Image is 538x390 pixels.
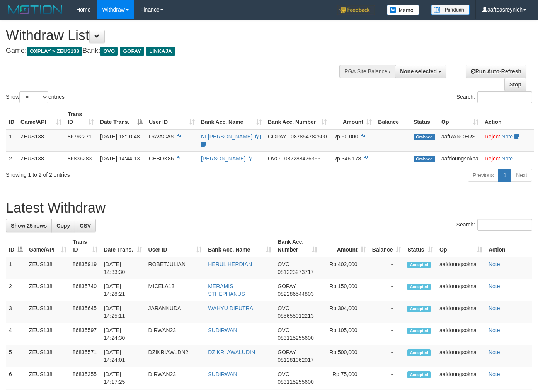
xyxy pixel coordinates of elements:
td: 1 [6,257,26,279]
th: Bank Acc. Name: activate to sort column ascending [198,107,265,129]
img: Button%20Memo.svg [387,5,419,15]
a: Note [489,261,500,267]
a: Reject [485,133,500,140]
a: DZIKRI AWALUDIN [208,349,255,355]
td: · [482,129,534,152]
a: CSV [75,219,96,232]
td: MICELA13 [145,279,205,301]
span: Copy 083115255600 to clipboard [278,379,313,385]
td: ZEUS138 [26,345,70,367]
td: Rp 105,000 [320,323,369,345]
td: 86835919 [70,257,101,279]
td: · [482,151,534,165]
span: CEBOK86 [149,155,174,162]
a: Previous [468,169,499,182]
label: Show entries [6,91,65,103]
label: Search: [456,219,532,231]
a: Note [502,133,513,140]
td: Rp 75,000 [320,367,369,389]
span: 86836283 [68,155,92,162]
th: Status [410,107,438,129]
span: Grabbed [414,134,435,140]
td: 86835645 [70,301,101,323]
th: User ID: activate to sort column ascending [145,235,205,257]
span: Copy [56,223,70,229]
a: WAHYU DIPUTRA [208,305,253,311]
td: ZEUS138 [26,257,70,279]
div: - - - [378,133,407,140]
td: 86835740 [70,279,101,301]
td: - [369,367,405,389]
input: Search: [477,219,532,231]
a: Reject [485,155,500,162]
th: ID [6,107,17,129]
button: None selected [395,65,446,78]
span: [DATE] 18:10:48 [100,133,140,140]
div: PGA Site Balance / [339,65,395,78]
td: ZEUS138 [17,129,65,152]
span: Accepted [407,328,431,334]
td: JARANKUDA [145,301,205,323]
a: Next [511,169,532,182]
a: SUDIRWAN [208,327,237,333]
td: Rp 402,000 [320,257,369,279]
h1: Withdraw List [6,28,351,43]
a: Note [489,327,500,333]
th: Action [485,235,532,257]
span: OVO [100,47,118,56]
th: Trans ID: activate to sort column ascending [65,107,97,129]
div: Showing 1 to 2 of 2 entries [6,168,218,179]
th: Balance: activate to sort column ascending [369,235,405,257]
span: Copy 082288426355 to clipboard [284,155,320,162]
td: - [369,345,405,367]
span: Accepted [407,262,431,268]
td: aafdoungsokna [436,257,485,279]
a: MERAMIS STHEPHANUS [208,283,245,297]
span: Accepted [407,284,431,290]
td: 2 [6,151,17,165]
td: aafdoungsokna [436,323,485,345]
span: Accepted [407,371,431,378]
select: Showentries [19,91,48,103]
th: Amount: activate to sort column ascending [320,235,369,257]
img: Feedback.jpg [337,5,375,15]
img: MOTION_logo.png [6,4,65,15]
a: Note [489,371,500,377]
td: aafdoungsokna [436,279,485,301]
span: 86792271 [68,133,92,140]
span: LINKAJA [146,47,175,56]
td: ZEUS138 [17,151,65,165]
span: GOPAY [278,349,296,355]
a: Show 25 rows [6,219,52,232]
a: [PERSON_NAME] [201,155,245,162]
a: SUDIRWAN [208,371,237,377]
th: ID: activate to sort column descending [6,235,26,257]
th: Date Trans.: activate to sort column ascending [101,235,145,257]
img: panduan.png [431,5,470,15]
span: Accepted [407,349,431,356]
th: Game/API: activate to sort column ascending [17,107,65,129]
span: OVO [278,305,289,311]
td: ROBETJULIAN [145,257,205,279]
span: GOPAY [120,47,144,56]
td: 86835355 [70,367,101,389]
a: 1 [498,169,511,182]
span: CSV [80,223,91,229]
td: - [369,301,405,323]
a: HERUL HERDIAN [208,261,252,267]
td: aafdoungsokna [436,301,485,323]
td: aafdoungsokna [436,345,485,367]
a: Note [489,349,500,355]
td: DIRWAN23 [145,323,205,345]
td: DZIKRIAWLDN2 [145,345,205,367]
span: OXPLAY > ZEUS138 [27,47,82,56]
th: Bank Acc. Number: activate to sort column ascending [274,235,320,257]
span: Copy 083115255600 to clipboard [278,335,313,341]
td: Rp 500,000 [320,345,369,367]
td: Rp 304,000 [320,301,369,323]
span: OVO [268,155,280,162]
span: DAVAGAS [149,133,174,140]
a: Stop [504,78,526,91]
th: Balance [375,107,410,129]
td: ZEUS138 [26,279,70,301]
